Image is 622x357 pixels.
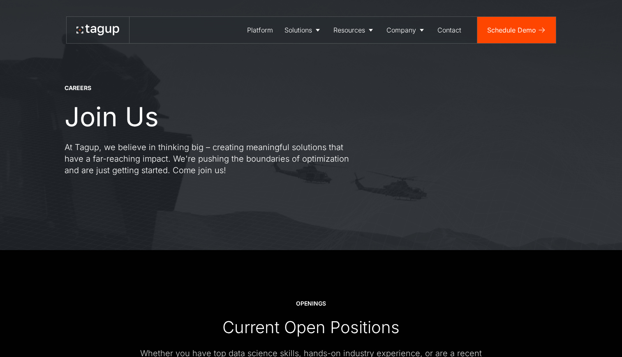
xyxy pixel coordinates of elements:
[222,317,400,338] div: Current Open Positions
[437,25,461,35] div: Contact
[241,17,279,43] a: Platform
[284,25,312,35] div: Solutions
[386,25,416,35] div: Company
[65,141,361,176] p: At Tagup, we believe in thinking big – creating meaningful solutions that have a far-reaching imp...
[65,84,91,92] div: CAREERS
[328,17,381,43] a: Resources
[487,25,536,35] div: Schedule Demo
[333,25,365,35] div: Resources
[247,25,273,35] div: Platform
[432,17,467,43] a: Contact
[477,17,556,43] a: Schedule Demo
[381,17,432,43] a: Company
[65,102,159,132] h1: Join Us
[279,17,328,43] a: Solutions
[296,299,326,308] div: OPENINGS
